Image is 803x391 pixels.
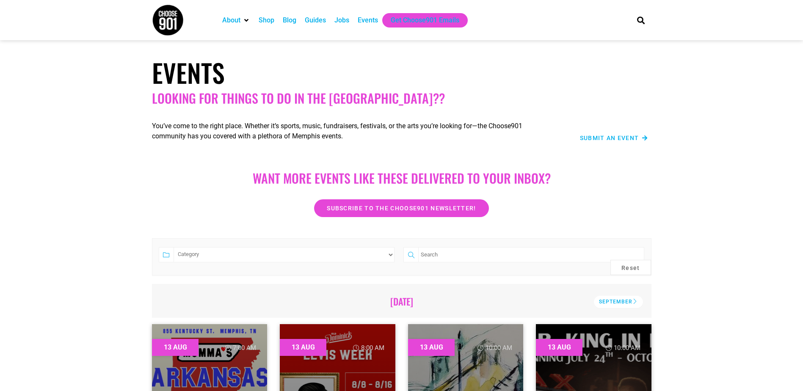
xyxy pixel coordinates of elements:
[152,121,550,141] p: You’ve come to the right place. Whether it’s sports, music, fundraisers, festivals, or the arts y...
[391,15,459,25] a: Get Choose901 Emails
[152,91,651,106] h2: Looking for things to do in the [GEOGRAPHIC_DATA]??
[305,15,326,25] a: Guides
[283,15,296,25] a: Blog
[634,13,648,27] div: Search
[164,296,640,307] h2: [DATE]
[152,57,651,88] h1: Events
[314,199,488,217] a: Subscribe to the Choose901 newsletter!
[580,135,639,141] span: Submit an Event
[418,247,644,262] input: Search
[259,15,274,25] a: Shop
[160,171,643,186] h2: Want more EVENTS LIKE THESE DELIVERED TO YOUR INBOX?
[327,205,476,211] span: Subscribe to the Choose901 newsletter!
[580,135,648,141] a: Submit an Event
[334,15,349,25] a: Jobs
[358,15,378,25] a: Events
[218,13,623,28] nav: Main nav
[222,15,240,25] a: About
[610,260,651,275] button: Reset
[218,13,254,28] div: About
